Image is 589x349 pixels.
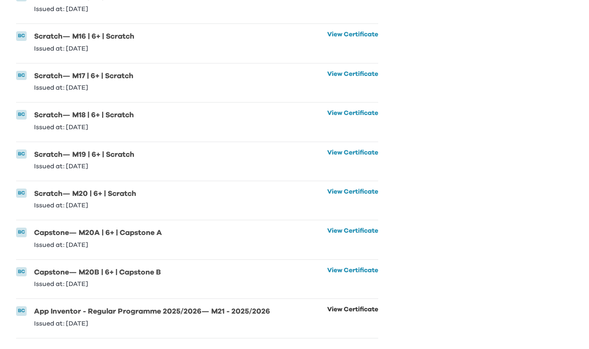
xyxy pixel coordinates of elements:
[327,110,378,130] a: View Certificate
[18,268,25,276] p: BC
[34,163,134,170] p: Issued at: [DATE]
[34,189,136,199] h6: Scratch — M20 | 6+ | Scratch
[34,46,134,52] p: Issued at: [DATE]
[34,281,161,287] p: Issued at: [DATE]
[34,110,134,120] h6: Scratch — M18 | 6+ | Scratch
[18,229,25,236] p: BC
[18,307,25,315] p: BC
[18,189,25,197] p: BC
[327,267,378,287] a: View Certificate
[327,189,378,209] a: View Certificate
[327,306,378,326] a: View Certificate
[18,72,25,80] p: BC
[34,267,161,277] h6: Capstone — M20B | 6+ | Capstone B
[327,31,378,51] a: View Certificate
[34,320,270,327] p: Issued at: [DATE]
[34,242,162,248] p: Issued at: [DATE]
[34,228,162,238] h6: Capstone — M20A | 6+ | Capstone A
[34,306,270,316] h6: App Inventor - Regular Programme 2025/2026 — M21 - 2025/2026
[34,202,136,209] p: Issued at: [DATE]
[327,71,378,91] a: View Certificate
[34,71,133,81] h6: Scratch — M17 | 6+ | Scratch
[18,111,25,119] p: BC
[18,32,25,40] p: BC
[34,124,134,131] p: Issued at: [DATE]
[34,31,134,41] h6: Scratch — M16 | 6+ | Scratch
[34,85,133,91] p: Issued at: [DATE]
[327,149,378,170] a: View Certificate
[327,228,378,248] a: View Certificate
[34,6,134,12] p: Issued at: [DATE]
[18,150,25,158] p: BC
[34,149,134,160] h6: Scratch — M19 | 6+ | Scratch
